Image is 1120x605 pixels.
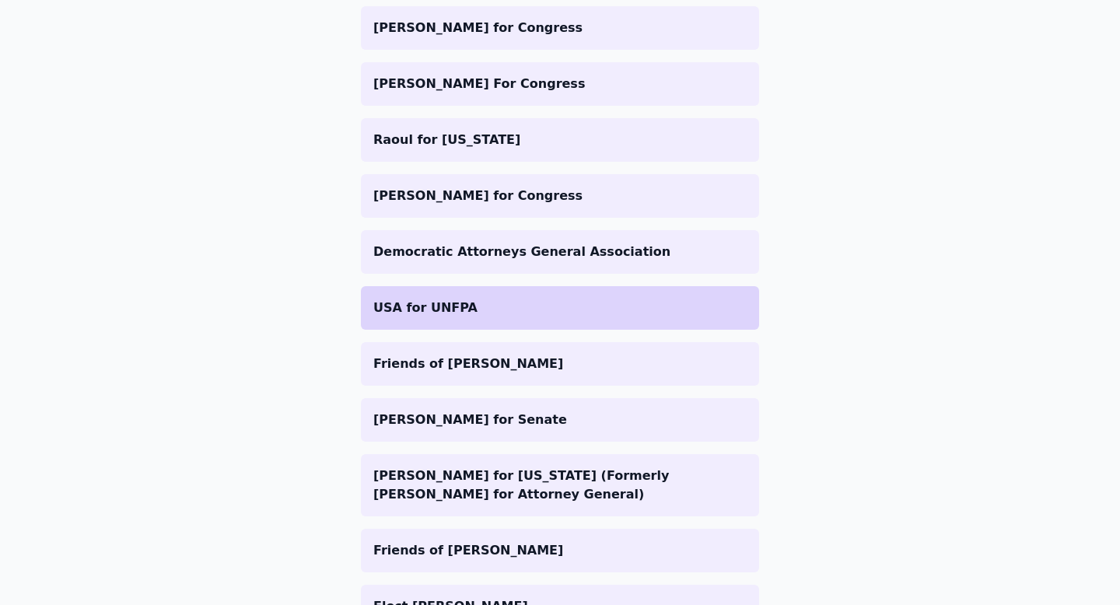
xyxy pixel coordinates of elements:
[361,230,759,274] a: Democratic Attorneys General Association
[361,398,759,442] a: [PERSON_NAME] for Senate
[361,174,759,218] a: [PERSON_NAME] for Congress
[373,411,747,429] p: [PERSON_NAME] for Senate
[373,187,747,205] p: [PERSON_NAME] for Congress
[361,286,759,330] a: USA for UNFPA
[373,243,747,261] p: Democratic Attorneys General Association
[373,299,747,317] p: USA for UNFPA
[361,62,759,106] a: [PERSON_NAME] For Congress
[361,529,759,572] a: Friends of [PERSON_NAME]
[361,342,759,386] a: Friends of [PERSON_NAME]
[373,131,747,149] p: Raoul for [US_STATE]
[361,118,759,162] a: Raoul for [US_STATE]
[373,541,747,560] p: Friends of [PERSON_NAME]
[373,467,747,504] p: [PERSON_NAME] for [US_STATE] (Formerly [PERSON_NAME] for Attorney General)
[361,454,759,516] a: [PERSON_NAME] for [US_STATE] (Formerly [PERSON_NAME] for Attorney General)
[361,6,759,50] a: [PERSON_NAME] for Congress
[373,355,747,373] p: Friends of [PERSON_NAME]
[373,75,747,93] p: [PERSON_NAME] For Congress
[373,19,747,37] p: [PERSON_NAME] for Congress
